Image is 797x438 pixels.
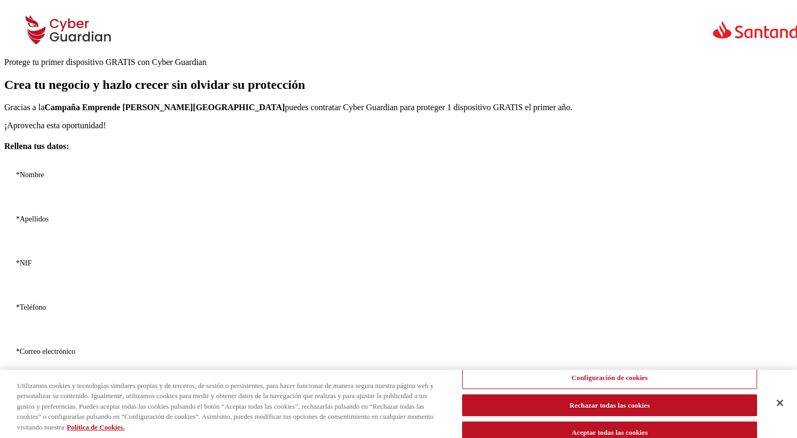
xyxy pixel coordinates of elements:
strong: Campaña Emprende [PERSON_NAME][GEOGRAPHIC_DATA] [45,103,285,112]
button: Configuración de cookies [462,367,757,389]
p: ¡Aprovecha esta oportunidad! [4,121,793,130]
div: Utilizamos cookies y tecnologías similares propias y de terceros, de sesión o persistentes, para ... [17,381,438,433]
p: Gracias a la puedes contratar Cyber Guardian para proteger 1 dispositivo GRATIS el primer año. [4,103,793,112]
div: Protege tu primer dispositivo GRATIS con Cyber Guardian [4,57,793,67]
h4: Rellena tus datos: [4,142,793,151]
button: Rechazar todas las cookies [462,394,757,417]
a: Más información sobre su privacidad, se abre en una nueva pestaña [67,423,125,431]
button: Cerrar [768,391,792,415]
h1: Crea tu negocio y hazlo crecer sin olvidar su protección [4,78,793,92]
